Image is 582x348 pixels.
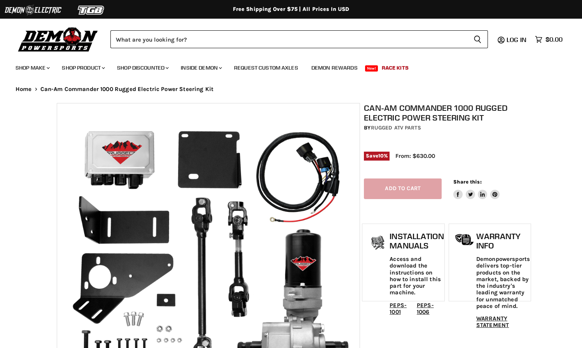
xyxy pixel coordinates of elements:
a: Home [16,86,32,93]
h1: Warranty Info [476,232,530,250]
p: Access and download the instructions on how to install this part for your machine. [390,256,444,296]
a: $0.00 [531,34,566,45]
aside: Share this: [453,178,500,199]
a: Inside Demon [175,60,227,76]
a: Demon Rewards [306,60,364,76]
img: install_manual-icon.png [368,234,388,253]
a: Shop Make [10,60,54,76]
div: by [364,124,529,132]
a: PEPS-1001 [390,302,407,315]
a: Log in [503,36,531,43]
span: Share this: [453,179,481,185]
ul: Main menu [10,57,561,76]
span: Save % [364,152,390,160]
img: Demon Electric Logo 2 [4,3,62,17]
span: New! [365,65,378,72]
img: TGB Logo 2 [62,3,121,17]
a: Shop Product [56,60,110,76]
a: PEPS-1006 [417,302,434,315]
input: Search [110,30,467,48]
button: Search [467,30,488,48]
span: $0.00 [545,36,563,43]
p: Demonpowersports delivers top-tier products on the market, backed by the industry's leading warra... [476,256,530,310]
form: Product [110,30,488,48]
img: Demon Powersports [16,25,101,53]
a: Request Custom Axles [228,60,304,76]
span: From: $630.00 [395,152,435,159]
a: Shop Discounted [111,60,173,76]
span: Can-Am Commander 1000 Rugged Electric Power Steering Kit [40,86,213,93]
span: Log in [507,36,526,44]
a: Rugged ATV Parts [371,124,421,131]
h1: Installation Manuals [390,232,444,250]
span: 10 [378,153,384,159]
a: Race Kits [376,60,414,76]
img: warranty-icon.png [455,234,474,246]
h1: Can-Am Commander 1000 Rugged Electric Power Steering Kit [364,103,529,122]
a: WARRANTY STATEMENT [476,315,509,329]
